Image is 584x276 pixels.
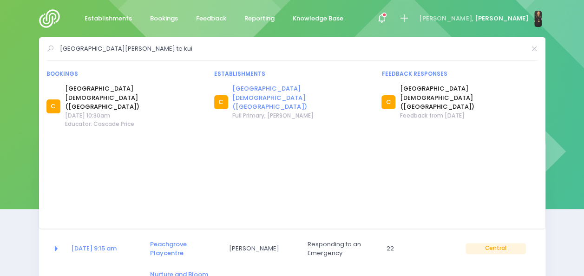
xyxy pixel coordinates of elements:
td: Raelene Gaffaney [223,234,302,264]
input: Search for anything (like establishments, bookings, or feedback) [60,42,525,56]
span: Bookings [150,14,178,23]
a: Establishments [77,10,140,28]
span: 22 [387,244,447,253]
div: C [46,99,60,113]
a: [GEOGRAPHIC_DATA][DEMOGRAPHIC_DATA] ([GEOGRAPHIC_DATA]) [400,84,538,112]
a: Feedback [189,10,234,28]
td: <a href="https://app.stjis.org.nz/bookings/523867" class="font-weight-bold">01 Sep at 9:15 am</a> [65,234,144,264]
div: Feedback responses [381,70,538,78]
span: Reporting [244,14,275,23]
span: Educator: Cascade Price [65,120,203,128]
td: <a href="https://app.stjis.org.nz/establishments/204584" class="font-weight-bold">Peachgrove Play... [144,234,223,264]
td: 22 [381,234,459,264]
a: Peachgrove Playcentre [150,240,187,258]
div: Bookings [46,70,203,78]
img: Logo [39,9,66,28]
div: C [381,95,395,109]
a: [GEOGRAPHIC_DATA][DEMOGRAPHIC_DATA] ([GEOGRAPHIC_DATA]) [232,84,370,112]
span: Full Primary, [PERSON_NAME] [232,112,370,120]
span: [PERSON_NAME] [229,244,289,253]
a: Bookings [143,10,186,28]
span: Feedback [196,14,226,23]
span: Central [466,243,526,254]
span: Responding to an Emergency [308,240,368,258]
div: Establishments [214,70,370,78]
img: N [534,11,542,27]
span: Knowledge Base [293,14,343,23]
div: C [214,95,228,109]
td: Responding to an Emergency [302,234,381,264]
a: [GEOGRAPHIC_DATA][DEMOGRAPHIC_DATA] ([GEOGRAPHIC_DATA]) [65,84,203,112]
td: Central [459,234,532,264]
a: Knowledge Base [285,10,351,28]
span: [PERSON_NAME], [419,14,473,23]
span: Feedback from [DATE] [400,112,538,120]
a: Reporting [237,10,282,28]
a: [DATE] 9:15 am [71,244,117,253]
span: Establishments [85,14,132,23]
span: [DATE] 10:30am [65,112,203,120]
span: [PERSON_NAME] [474,14,528,23]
